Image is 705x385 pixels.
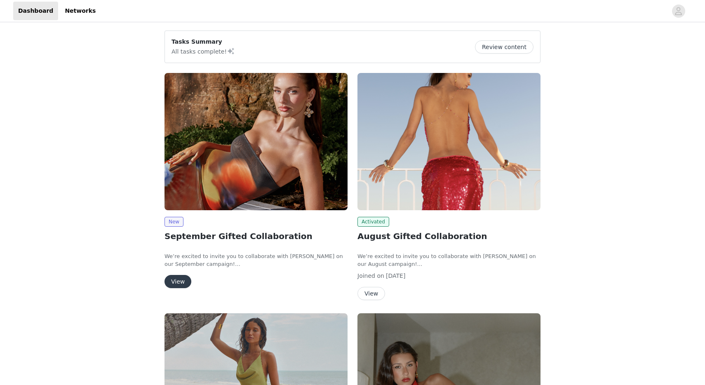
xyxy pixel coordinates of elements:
[386,272,405,279] span: [DATE]
[164,279,191,285] a: View
[164,217,183,227] span: New
[164,252,348,268] p: We’re excited to invite you to collaborate with [PERSON_NAME] on our September campaign!
[172,38,235,46] p: Tasks Summary
[357,287,385,300] button: View
[357,272,384,279] span: Joined on
[172,46,235,56] p: All tasks complete!
[164,230,348,242] h2: September Gifted Collaboration
[475,40,533,54] button: Review content
[357,252,540,268] p: We’re excited to invite you to collaborate with [PERSON_NAME] on our August campaign!
[60,2,101,20] a: Networks
[164,73,348,210] img: Peppermayo EU
[357,73,540,210] img: Peppermayo EU
[357,291,385,297] a: View
[674,5,682,18] div: avatar
[357,217,389,227] span: Activated
[13,2,58,20] a: Dashboard
[164,275,191,288] button: View
[357,230,540,242] h2: August Gifted Collaboration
